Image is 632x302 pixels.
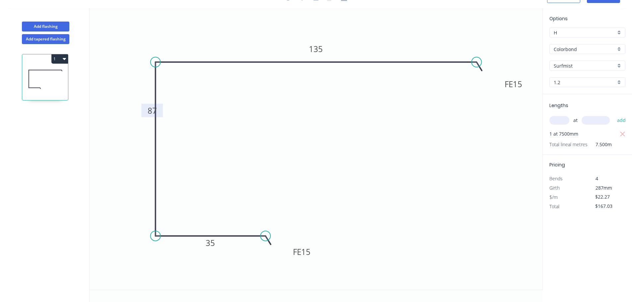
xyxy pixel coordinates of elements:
[549,203,559,210] span: Total
[549,102,568,109] span: Lengths
[22,34,69,44] button: Add tapered flashing
[614,115,629,126] button: add
[596,185,612,191] span: 287mm
[549,15,568,22] span: Options
[596,175,598,182] span: 4
[51,54,68,64] button: 1
[549,129,578,139] span: 1 at 7500mm
[554,29,616,36] input: Price level
[301,246,311,257] tspan: 15
[22,22,69,31] button: Add flashing
[293,246,301,257] tspan: FE
[549,140,588,149] span: Total lineal metres
[148,105,157,116] tspan: 87
[549,175,563,182] span: Bends
[549,194,558,200] span: $/m
[206,237,215,248] tspan: 35
[309,43,323,54] tspan: 135
[549,185,560,191] span: Girth
[554,62,616,69] input: Colour
[573,116,578,125] span: at
[505,79,513,90] tspan: FE
[554,46,616,53] input: Material
[549,161,565,168] span: Pricing
[90,8,542,290] svg: 0
[588,140,612,149] span: 7.500m
[513,79,522,90] tspan: 15
[554,79,616,86] input: Thickness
